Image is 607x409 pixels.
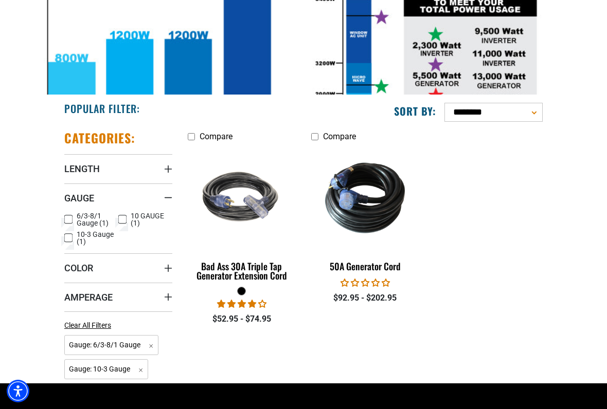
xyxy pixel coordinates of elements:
[7,380,29,402] div: Accessibility Menu
[186,148,297,248] img: black
[188,313,296,325] div: $52.95 - $74.95
[64,320,115,331] a: Clear All Filters
[64,335,158,355] span: Gauge: 6/3-8/1 Gauge
[64,321,111,329] span: Clear All Filters
[64,340,158,349] a: Gauge: 6/3-8/1 Gauge
[131,212,168,227] span: 10 GAUGE (1)
[323,132,356,141] span: Compare
[77,231,114,245] span: 10-3 Gauge (1)
[64,163,100,175] span: Length
[64,359,148,379] span: Gauge: 10-3 Gauge
[188,262,296,280] div: Bad Ass 30A Triple Tap Generator Extension Cord
[200,132,233,141] span: Compare
[77,212,114,227] span: 6/3-8/1 Gauge (1)
[394,104,436,118] label: Sort by:
[64,154,172,183] summary: Length
[64,253,172,282] summary: Color
[341,278,390,288] span: 0.00 stars
[311,292,419,304] div: $92.95 - $202.95
[64,283,172,311] summary: Amperage
[64,364,148,374] a: Gauge: 10-3 Gauge
[311,262,419,271] div: 50A Generator Cord
[64,192,94,204] span: Gauge
[64,102,140,115] h2: Popular Filter:
[64,183,172,212] summary: Gauge
[188,146,296,286] a: black Bad Ass 30A Triple Tap Generator Extension Cord
[64,130,135,146] h2: Categories:
[64,262,93,274] span: Color
[310,148,421,248] img: 50A Generator Cord
[217,299,266,309] span: 4.00 stars
[311,146,419,277] a: 50A Generator Cord 50A Generator Cord
[64,291,113,303] span: Amperage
